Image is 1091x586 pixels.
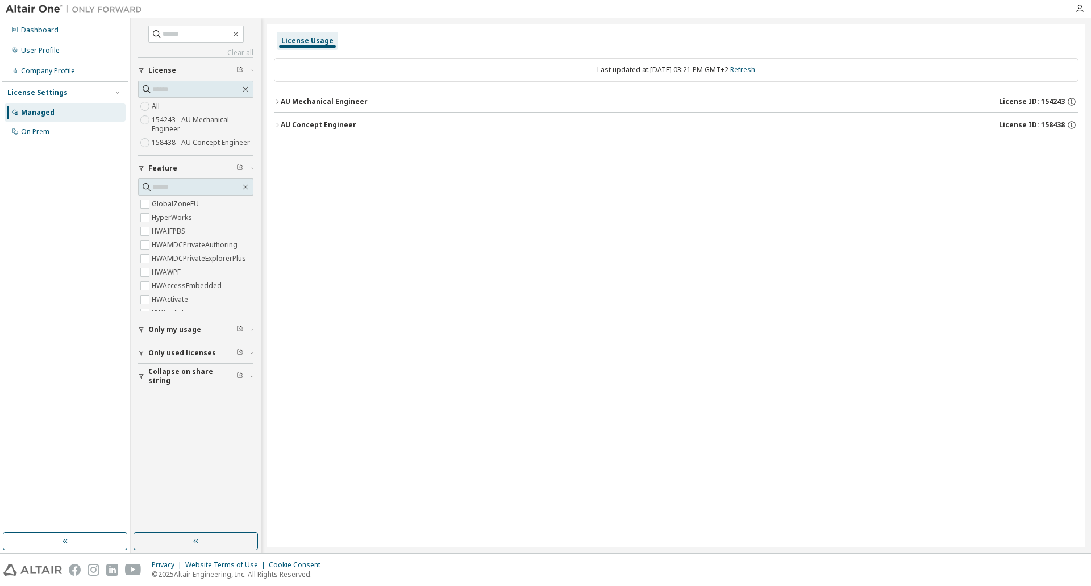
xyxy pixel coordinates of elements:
label: HWAcufwh [152,306,188,320]
label: 158438 - AU Concept Engineer [152,136,252,149]
img: Altair One [6,3,148,15]
img: facebook.svg [69,564,81,576]
a: Refresh [730,65,755,74]
div: Managed [21,108,55,117]
button: Collapse on share string [138,364,253,389]
span: Collapse on share string [148,367,236,385]
label: GlobalZoneEU [152,197,201,211]
div: Company Profile [21,67,75,76]
div: Privacy [152,560,185,570]
label: HWAMDCPrivateExplorerPlus [152,252,248,265]
div: Cookie Consent [269,560,327,570]
span: License ID: 158438 [999,120,1065,130]
a: Clear all [138,48,253,57]
p: © 2025 Altair Engineering, Inc. All Rights Reserved. [152,570,327,579]
span: License ID: 154243 [999,97,1065,106]
label: HWAccessEmbedded [152,279,224,293]
button: Only my usage [138,317,253,342]
div: Website Terms of Use [185,560,269,570]
label: 154243 - AU Mechanical Engineer [152,113,253,136]
span: Clear filter [236,164,243,173]
button: Only used licenses [138,340,253,365]
button: AU Concept EngineerLicense ID: 158438 [274,113,1078,138]
div: AU Mechanical Engineer [281,97,368,106]
img: linkedin.svg [106,564,118,576]
div: User Profile [21,46,60,55]
span: Clear filter [236,66,243,75]
div: Dashboard [21,26,59,35]
img: youtube.svg [125,564,141,576]
span: Feature [148,164,177,173]
div: License Settings [7,88,68,97]
img: altair_logo.svg [3,564,62,576]
label: HWAMDCPrivateAuthoring [152,238,240,252]
label: HyperWorks [152,211,194,225]
img: instagram.svg [88,564,99,576]
span: Clear filter [236,325,243,334]
span: Clear filter [236,348,243,358]
div: License Usage [281,36,334,45]
button: Feature [138,156,253,181]
span: Only my usage [148,325,201,334]
span: Clear filter [236,372,243,381]
div: Last updated at: [DATE] 03:21 PM GMT+2 [274,58,1078,82]
label: HWActivate [152,293,190,306]
label: HWAIFPBS [152,225,188,238]
button: License [138,58,253,83]
span: Only used licenses [148,348,216,358]
button: AU Mechanical EngineerLicense ID: 154243 [274,89,1078,114]
label: HWAWPF [152,265,183,279]
div: AU Concept Engineer [281,120,356,130]
div: On Prem [21,127,49,136]
label: All [152,99,162,113]
span: License [148,66,176,75]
